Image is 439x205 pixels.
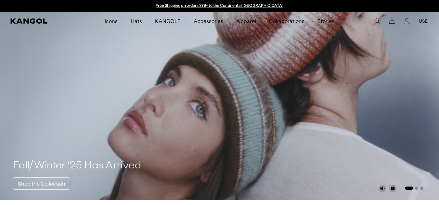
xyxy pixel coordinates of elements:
[105,12,118,30] span: Icons
[98,12,124,30] a: Icons
[156,3,283,8] a: Free Shipping on orders $79+ to the Continental [GEOGRAPHIC_DATA]
[389,185,397,192] button: Pause
[404,18,410,24] a: Account
[236,12,256,30] span: Apparel
[155,12,181,30] span: KANGOLF
[405,187,413,190] button: Go to slide 1
[153,3,287,8] div: 1 of 2
[311,12,341,30] a: Stories
[317,12,334,30] span: Stories
[13,159,141,172] h4: Fall/Winter ‘25 Has Arrived
[419,18,429,24] button: USD
[389,18,395,24] button: Cart
[124,12,148,30] a: Hats
[374,18,380,24] summary: Search here
[153,3,287,8] div: Announcement
[415,187,418,190] button: Go to slide 2
[230,12,262,30] a: Apparel
[404,185,423,190] ul: Select a slide to show
[420,187,423,190] button: Go to slide 3
[269,12,304,30] span: Collaborations
[10,18,69,24] a: Kangol
[187,12,230,30] a: Accessories
[263,12,311,30] a: Collaborations
[153,3,287,8] slideshow-component: Announcement bar
[13,177,70,190] a: Shop the Collection
[148,12,187,30] a: KANGOLF
[194,12,223,30] span: Accessories
[379,185,386,192] button: Unmute
[131,12,142,30] span: Hats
